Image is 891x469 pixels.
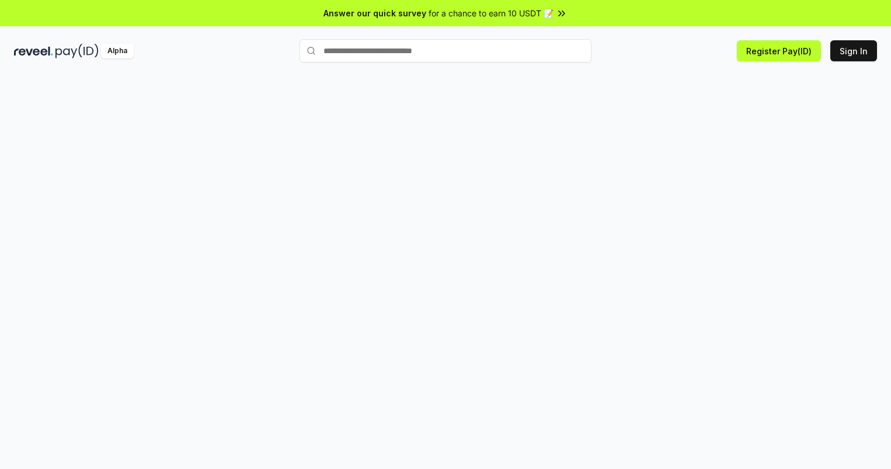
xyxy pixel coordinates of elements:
[101,44,134,58] div: Alpha
[429,7,554,19] span: for a chance to earn 10 USDT 📝
[14,44,53,58] img: reveel_dark
[737,40,821,61] button: Register Pay(ID)
[830,40,877,61] button: Sign In
[323,7,426,19] span: Answer our quick survey
[55,44,99,58] img: pay_id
